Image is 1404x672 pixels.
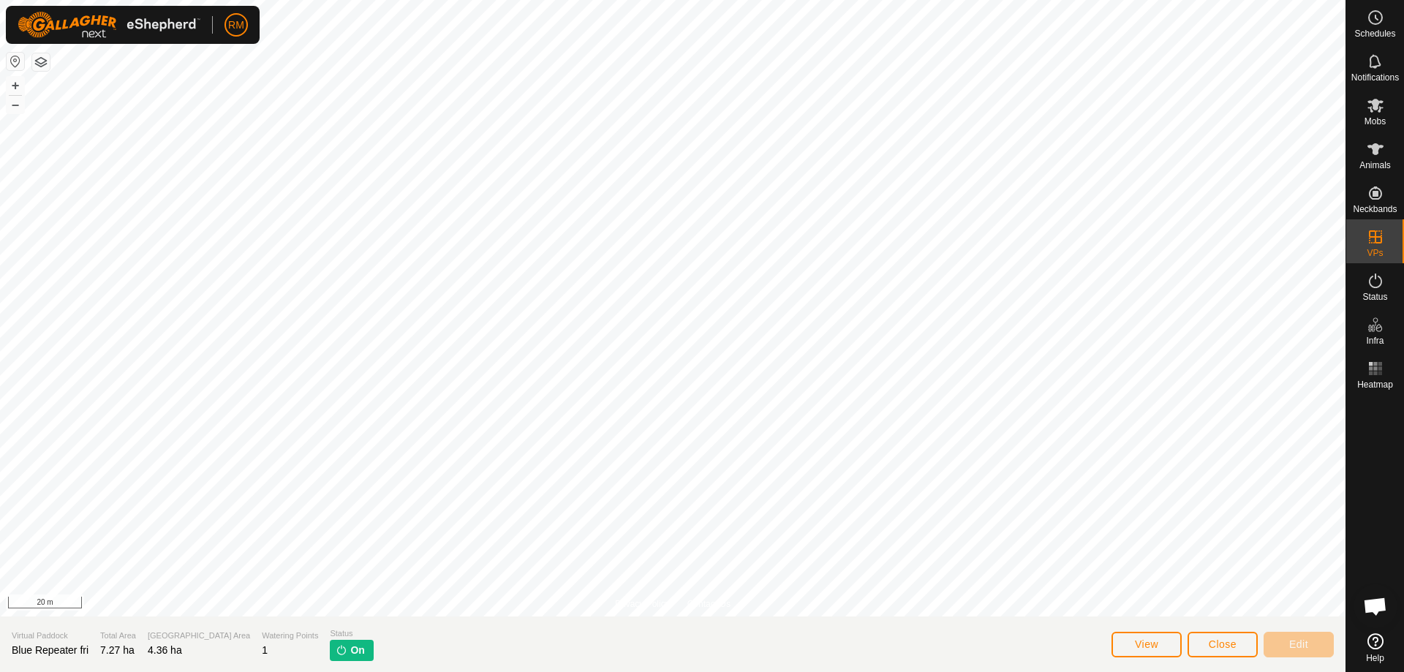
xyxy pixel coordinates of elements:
span: Animals [1359,161,1391,170]
button: – [7,96,24,113]
button: Edit [1264,632,1334,657]
img: turn-on [336,644,347,656]
span: On [350,643,364,658]
span: Schedules [1354,29,1395,38]
img: Gallagher Logo [18,12,200,38]
button: + [7,77,24,94]
span: RM [228,18,244,33]
span: Infra [1366,336,1384,345]
span: Help [1366,654,1384,662]
button: Map Layers [32,53,50,71]
div: Open chat [1354,584,1397,628]
span: View [1135,638,1158,650]
span: Status [1362,292,1387,301]
button: Reset Map [7,53,24,70]
span: Blue Repeater fri [12,644,88,656]
span: Heatmap [1357,380,1393,389]
span: Virtual Paddock [12,630,88,642]
span: VPs [1367,249,1383,257]
span: 1 [262,644,268,656]
span: Notifications [1351,73,1399,82]
a: Contact Us [687,597,731,611]
span: Mobs [1365,117,1386,126]
a: Help [1346,627,1404,668]
a: Privacy Policy [615,597,670,611]
span: Total Area [100,630,136,642]
span: Neckbands [1353,205,1397,214]
span: Watering Points [262,630,318,642]
span: Edit [1289,638,1308,650]
span: Close [1209,638,1237,650]
span: 4.36 ha [148,644,182,656]
button: Close [1188,632,1258,657]
span: Status [330,627,373,640]
button: View [1111,632,1182,657]
span: 7.27 ha [100,644,135,656]
span: [GEOGRAPHIC_DATA] Area [148,630,250,642]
